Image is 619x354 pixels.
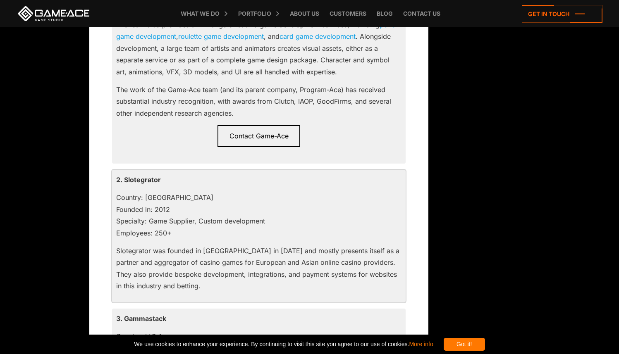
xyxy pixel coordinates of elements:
[116,192,402,239] p: Country: [GEOGRAPHIC_DATA] Founded in: 2012 Specialty: Game Supplier, Custom development Employee...
[409,341,433,347] a: More info
[134,338,433,351] span: We use cookies to enhance your experience. By continuing to visit this site you agree to our use ...
[217,125,300,147] a: Contact Game-Ace
[116,174,402,185] p: 2. Slotegrator
[116,84,402,119] p: The work of the Game-Ace team (and its parent company, Program-Ace) has received substantial indu...
[116,313,402,324] p: 3. Gammastack
[444,338,485,351] div: Got it!
[522,5,602,23] a: Get in touch
[116,245,402,292] p: Slotegrator was founded in [GEOGRAPHIC_DATA] in [DATE] and mostly presents itself as a partner an...
[178,32,264,40] a: roulette game development
[116,19,402,78] p: The team also provides a full range of casino game development services, including , , and . Alon...
[280,32,356,40] a: card game development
